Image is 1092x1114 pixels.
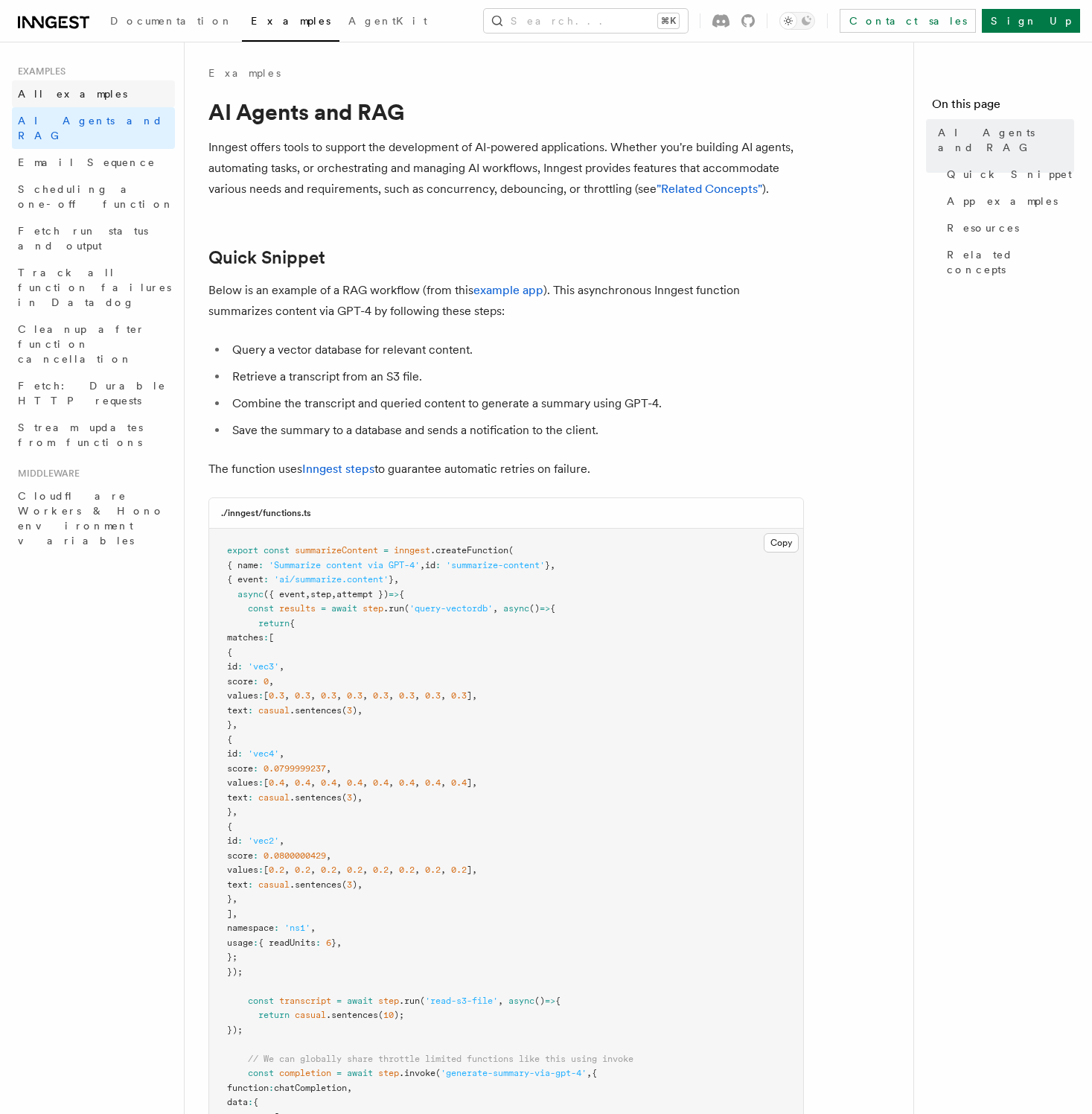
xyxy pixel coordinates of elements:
span: , [310,865,316,875]
span: , [420,560,425,570]
span: .sentences [290,792,342,803]
span: 10 [383,1010,394,1020]
span: 0.3 [321,690,336,701]
span: : [248,792,253,803]
span: step [363,603,383,614]
kbd: ⌘K [658,13,679,28]
span: .sentences [290,705,342,716]
span: async [237,589,264,599]
span: ( [378,1010,383,1020]
span: ) [352,879,357,890]
span: 0.4 [425,777,441,788]
span: : [253,938,258,948]
span: function [227,1083,269,1093]
span: () [529,603,540,614]
span: 'read-s3-file' [425,996,498,1006]
span: 0.3 [451,690,467,701]
span: , [389,777,394,788]
span: [ [264,690,269,701]
span: => [540,603,550,614]
span: : [248,879,253,890]
span: 0.4 [373,777,389,788]
span: export [227,545,258,556]
span: Middleware [12,468,80,480]
a: Quick Snippet [208,247,325,268]
span: values [227,777,258,788]
a: Quick Snippet [941,161,1074,188]
span: .sentences [290,879,342,890]
span: AI Agents and RAG [18,115,163,141]
span: , [305,589,310,599]
span: : [253,676,258,687]
span: await [347,1068,373,1078]
span: 'vec2' [248,835,279,846]
a: Contact sales [840,9,976,33]
p: The function uses to guarantee automatic retries on failure. [208,459,804,480]
span: }); [227,1025,243,1035]
span: Fetch run status and output [18,225,148,252]
span: async [503,603,529,614]
span: , [336,777,342,788]
span: 3 [347,705,352,716]
span: ({ event [264,589,305,599]
span: } [227,719,232,730]
span: , [472,865,477,875]
span: , [326,850,331,861]
span: = [336,1068,342,1078]
span: [ [269,632,274,643]
span: Track all function failures in Datadog [18,267,171,308]
span: 'vec4' [248,748,279,759]
span: App examples [947,194,1058,209]
span: : [264,574,269,585]
h4: On this page [932,95,1074,119]
button: Toggle dark mode [779,12,815,30]
span: : [258,777,264,788]
span: 0 [264,676,269,687]
span: , [415,690,420,701]
span: 0.3 [269,690,284,701]
span: casual [295,1010,326,1020]
span: Cleanup after function cancellation [18,323,145,365]
span: 3 [347,792,352,803]
span: , [493,603,498,614]
span: , [587,1068,592,1078]
span: All examples [18,88,127,100]
span: = [321,603,326,614]
span: { event [227,574,264,585]
span: , [441,690,446,701]
span: }; [227,952,237,962]
span: score [227,763,253,774]
span: 6 [326,938,331,948]
span: .invoke [399,1068,435,1078]
span: text [227,705,248,716]
span: , [232,894,237,904]
span: , [232,908,237,919]
a: Fetch run status and output [12,217,175,259]
span: , [310,777,316,788]
h1: AI Agents and RAG [208,98,804,125]
span: 'ns1' [284,923,310,933]
span: 'ai/summarize.content' [274,574,389,585]
span: ( [342,792,347,803]
span: , [326,763,331,774]
span: const [248,996,274,1006]
span: : [258,865,264,875]
span: ) [352,792,357,803]
span: ) [352,705,357,716]
a: Cleanup after function cancellation [12,316,175,372]
span: { [227,647,232,658]
span: , [232,719,237,730]
span: 0.2 [295,865,310,875]
span: ] [227,908,232,919]
span: { [227,734,232,745]
span: , [441,777,446,788]
span: Scheduling a one-off function [18,183,174,210]
a: Scheduling a one-off function [12,176,175,217]
span: .run [399,996,420,1006]
span: : [237,835,243,846]
a: example app [473,283,543,297]
span: , [394,574,399,585]
span: data [227,1097,248,1107]
span: : [258,690,264,701]
span: Resources [947,220,1019,235]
